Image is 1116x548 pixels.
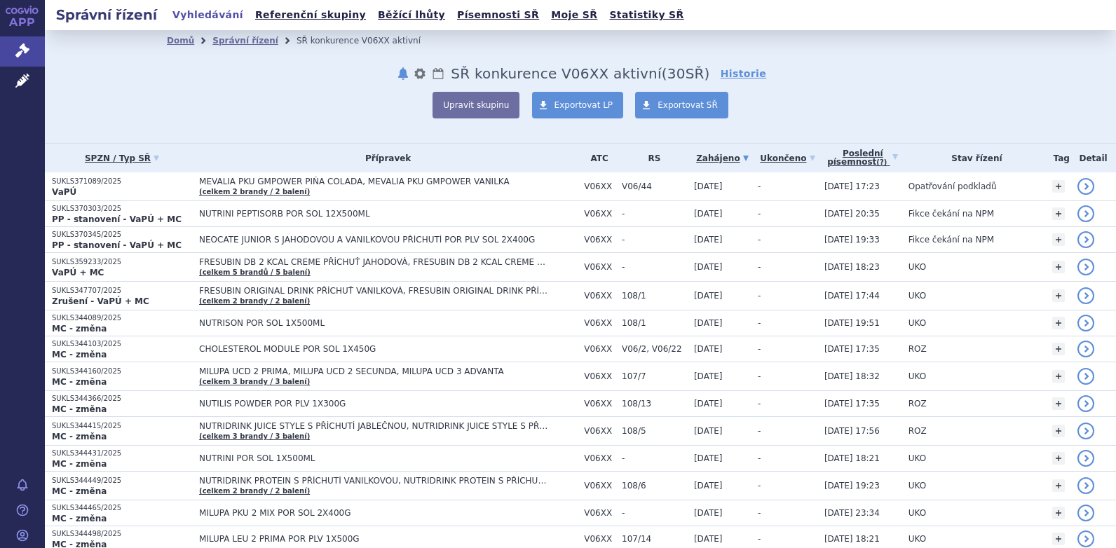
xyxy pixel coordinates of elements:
span: [DATE] [694,399,723,409]
a: + [1052,180,1065,193]
th: RS [615,144,687,172]
span: NUTRINI POR SOL 1X500ML [199,453,550,463]
span: [DATE] 18:32 [824,371,880,381]
a: detail [1077,505,1094,521]
span: - [758,181,761,191]
a: detail [1077,178,1094,195]
a: Exportovat LP [532,92,624,118]
p: SUKLS344449/2025 [52,476,192,486]
span: CHOLESTEROL MODULE POR SOL 1X450G [199,344,550,354]
a: + [1052,507,1065,519]
strong: PP - stanovení - VaPÚ + MC [52,214,182,224]
a: Správní řízení [212,36,278,46]
span: - [758,235,761,245]
span: [DATE] [694,181,723,191]
th: Přípravek [192,144,577,172]
span: - [758,209,761,219]
span: V06XX [584,209,615,219]
strong: MC - změna [52,514,107,523]
a: detail [1077,477,1094,494]
a: + [1052,425,1065,437]
span: [DATE] 18:21 [824,534,880,544]
span: V06XX [584,508,615,518]
a: detail [1077,368,1094,385]
a: detail [1077,423,1094,439]
p: SUKLS370303/2025 [52,204,192,214]
h2: Správní řízení [45,5,168,25]
span: [DATE] 19:33 [824,235,880,245]
span: 108/5 [622,426,687,436]
abbr: (?) [876,158,887,167]
a: + [1052,289,1065,302]
span: V06XX [584,426,615,436]
span: - [758,534,761,544]
span: UKO [909,371,926,381]
span: NUTRINI PEPTISORB POR SOL 12X500ML [199,209,550,219]
a: detail [1077,315,1094,331]
a: + [1052,261,1065,273]
span: [DATE] 20:35 [824,209,880,219]
span: - [758,262,761,272]
strong: Zrušení - VaPÚ + MC [52,296,149,306]
a: + [1052,343,1065,355]
span: - [622,508,687,518]
a: detail [1077,341,1094,357]
th: ATC [577,144,615,172]
span: Opatřování podkladů [909,181,997,191]
span: 107/7 [622,371,687,381]
span: MILUPA LEU 2 PRIMA POR PLV 1X500G [199,534,550,544]
p: SUKLS347707/2025 [52,286,192,296]
span: [DATE] [694,318,723,328]
span: 108/1 [622,318,687,328]
a: Referenční skupiny [251,6,370,25]
a: (celkem 2 brandy / 2 balení) [199,487,310,495]
span: ROZ [909,399,927,409]
span: V06XX [584,399,615,409]
span: V06XX [584,291,615,301]
span: [DATE] 19:51 [824,318,880,328]
span: UKO [909,318,926,328]
span: ( SŘ) [662,65,710,82]
span: ROZ [909,426,927,436]
span: 108/1 [622,291,687,301]
a: + [1052,317,1065,329]
a: detail [1077,205,1094,222]
strong: MC - změna [52,350,107,359]
span: V06XX [584,453,615,463]
p: SUKLS344366/2025 [52,394,192,404]
span: - [758,399,761,409]
span: - [758,291,761,301]
span: [DATE] [694,534,723,544]
strong: VaPÚ + MC [52,268,104,278]
strong: MC - změna [52,377,107,387]
strong: MC - změna [52,324,107,334]
span: 108/6 [622,481,687,491]
span: FRESUBIN DB 2 KCAL CREME PŘÍCHUŤ JAHODOVÁ, FRESUBIN DB 2 KCAL CREME PŘÍCHUŤ KAPUČÍNOVÁ, FRESUBIN ... [199,257,550,267]
span: NUTRISON POR SOL 1X500ML [199,318,550,328]
a: + [1052,233,1065,246]
span: [DATE] [694,235,723,245]
a: detail [1077,530,1094,547]
span: UKO [909,508,926,518]
a: Domů [167,36,194,46]
p: SUKLS344103/2025 [52,339,192,349]
a: detail [1077,287,1094,304]
strong: MC - změna [52,432,107,441]
a: SPZN / Typ SŘ [52,149,192,168]
a: Poslednípísemnost(?) [824,144,901,172]
a: Zahájeno [694,149,751,168]
span: Exportovat LP [554,100,613,110]
span: V06XX [584,371,615,381]
span: [DATE] [694,209,723,219]
th: Tag [1045,144,1070,172]
span: [DATE] 17:56 [824,426,880,436]
a: detail [1077,395,1094,412]
span: Fikce čekání na NPM [909,209,994,219]
span: [DATE] 23:34 [824,508,880,518]
span: [DATE] [694,426,723,436]
span: V06XX [584,481,615,491]
button: Upravit skupinu [433,92,519,118]
strong: MC - změna [52,486,107,496]
li: SŘ konkurence V06XX aktivní [297,30,439,51]
a: + [1052,452,1065,465]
